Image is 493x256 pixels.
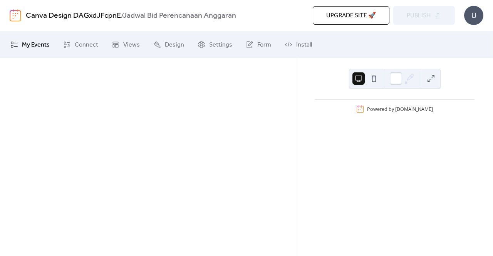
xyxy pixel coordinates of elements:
[395,106,433,112] a: [DOMAIN_NAME]
[257,40,271,50] span: Form
[10,9,21,22] img: logo
[123,40,140,50] span: Views
[148,34,190,55] a: Design
[57,34,104,55] a: Connect
[240,34,277,55] a: Form
[165,40,184,50] span: Design
[209,40,232,50] span: Settings
[22,40,50,50] span: My Events
[192,34,238,55] a: Settings
[326,11,376,20] span: Upgrade site 🚀
[123,8,236,23] b: Jadwal Bid Perencanaan Anggaran
[313,6,389,25] button: Upgrade site 🚀
[5,34,55,55] a: My Events
[367,106,433,112] div: Powered by
[121,8,123,23] b: /
[75,40,98,50] span: Connect
[464,6,483,25] div: U
[106,34,146,55] a: Views
[26,8,121,23] a: Canva Design DAGxdJFcpnE
[279,34,318,55] a: Install
[296,40,312,50] span: Install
